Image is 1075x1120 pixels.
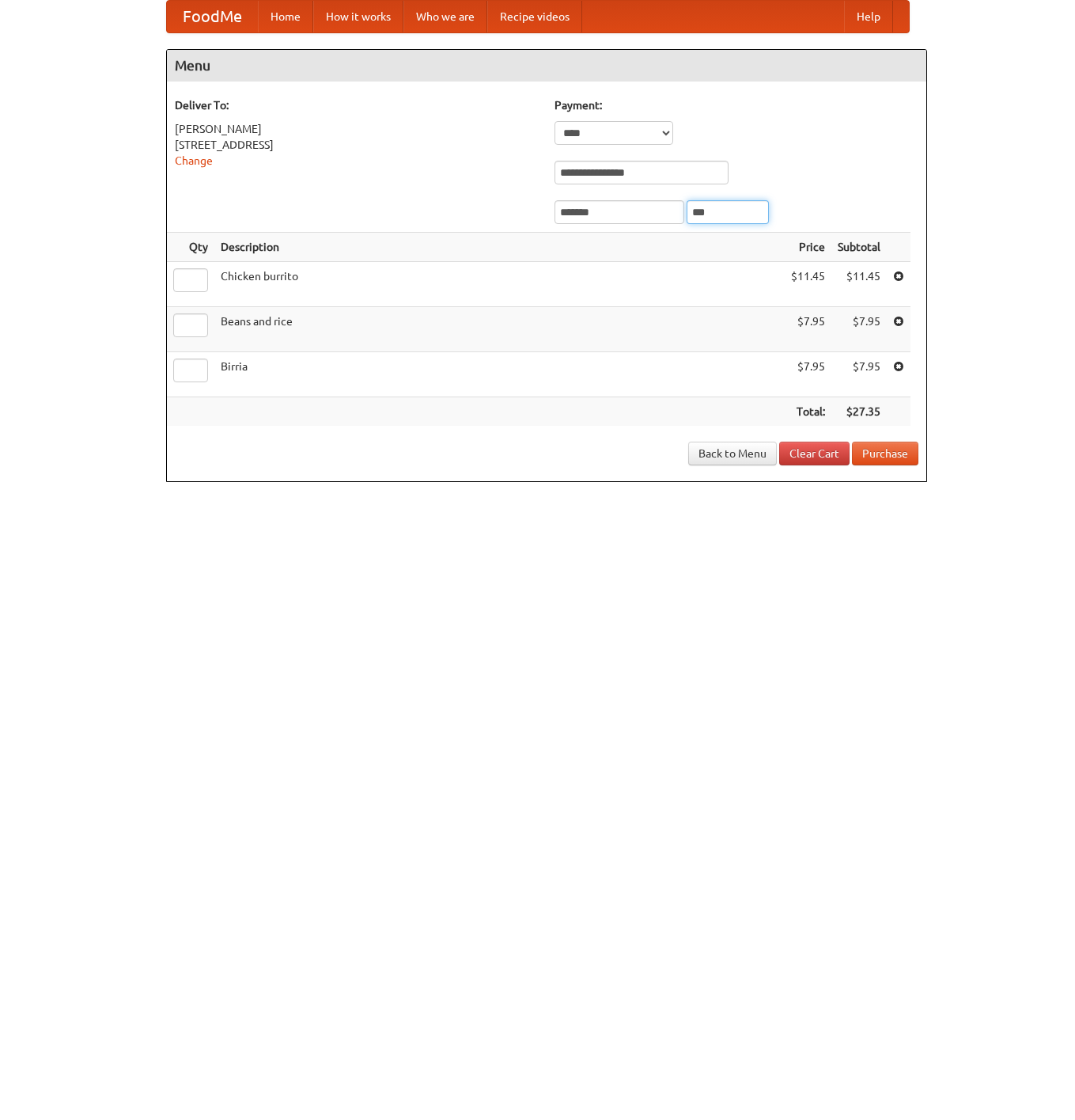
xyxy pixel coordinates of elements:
a: Back to Menu [688,442,777,465]
td: $11.45 [785,262,831,307]
th: Price [785,233,831,262]
th: Subtotal [831,233,887,262]
a: Clear Cart [779,442,850,465]
td: $7.95 [785,307,831,352]
button: Purchase [852,442,918,465]
a: Help [844,1,893,32]
h4: Menu [167,50,926,82]
td: $7.95 [831,307,887,352]
th: $27.35 [831,397,887,427]
div: [PERSON_NAME] [175,121,539,137]
td: $7.95 [831,352,887,397]
a: Who we are [403,1,487,32]
a: Change [175,154,213,167]
td: Chicken burrito [214,262,785,307]
h5: Deliver To: [175,97,539,113]
th: Total: [785,397,831,427]
td: $7.95 [785,352,831,397]
th: Qty [167,233,214,262]
th: Description [214,233,785,262]
a: FoodMe [167,1,258,32]
td: $11.45 [831,262,887,307]
h5: Payment: [555,97,918,113]
td: Beans and rice [214,307,785,352]
a: How it works [313,1,403,32]
div: [STREET_ADDRESS] [175,137,539,153]
td: Birria [214,352,785,397]
a: Recipe videos [487,1,582,32]
a: Home [258,1,313,32]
